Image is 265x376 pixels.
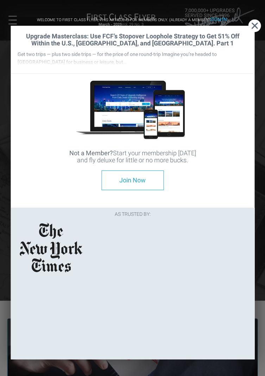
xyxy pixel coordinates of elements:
[101,171,164,190] a: Join Now
[248,20,261,32] button: Close
[76,81,185,139] img: Devices
[18,221,85,275] img: fcf_new_york_times_logo
[18,33,247,47] h2: Upgrade Masterclass: Use FCF’s Stopover Loophole Strategy to Get 51% Off Within the U.S., [GEOGRA...
[69,149,196,164] span: Start your membership [DATE] and fly deluxe for little or no more bucks.
[210,17,227,22] a: Sign In
[119,177,146,184] span: Join Now
[69,149,113,157] strong: Not a Member?
[115,212,151,217] span: AS TRUSTED BY:
[11,17,254,22] h3: Welcome to First Class Flyer, this article is for members only. (Already a member? )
